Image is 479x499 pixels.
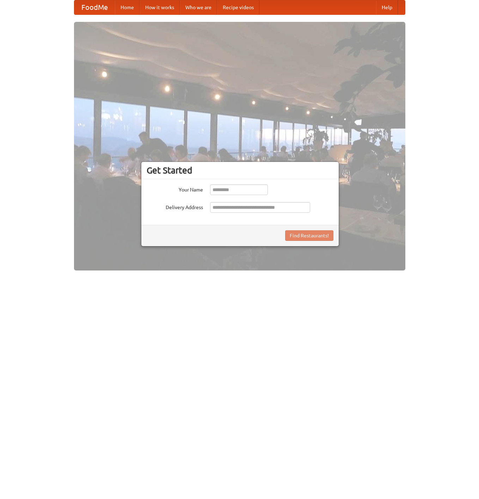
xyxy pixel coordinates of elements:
[74,0,115,14] a: FoodMe
[115,0,140,14] a: Home
[376,0,398,14] a: Help
[140,0,180,14] a: How it works
[217,0,259,14] a: Recipe videos
[147,184,203,193] label: Your Name
[285,230,333,241] button: Find Restaurants!
[147,202,203,211] label: Delivery Address
[147,165,333,176] h3: Get Started
[180,0,217,14] a: Who we are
